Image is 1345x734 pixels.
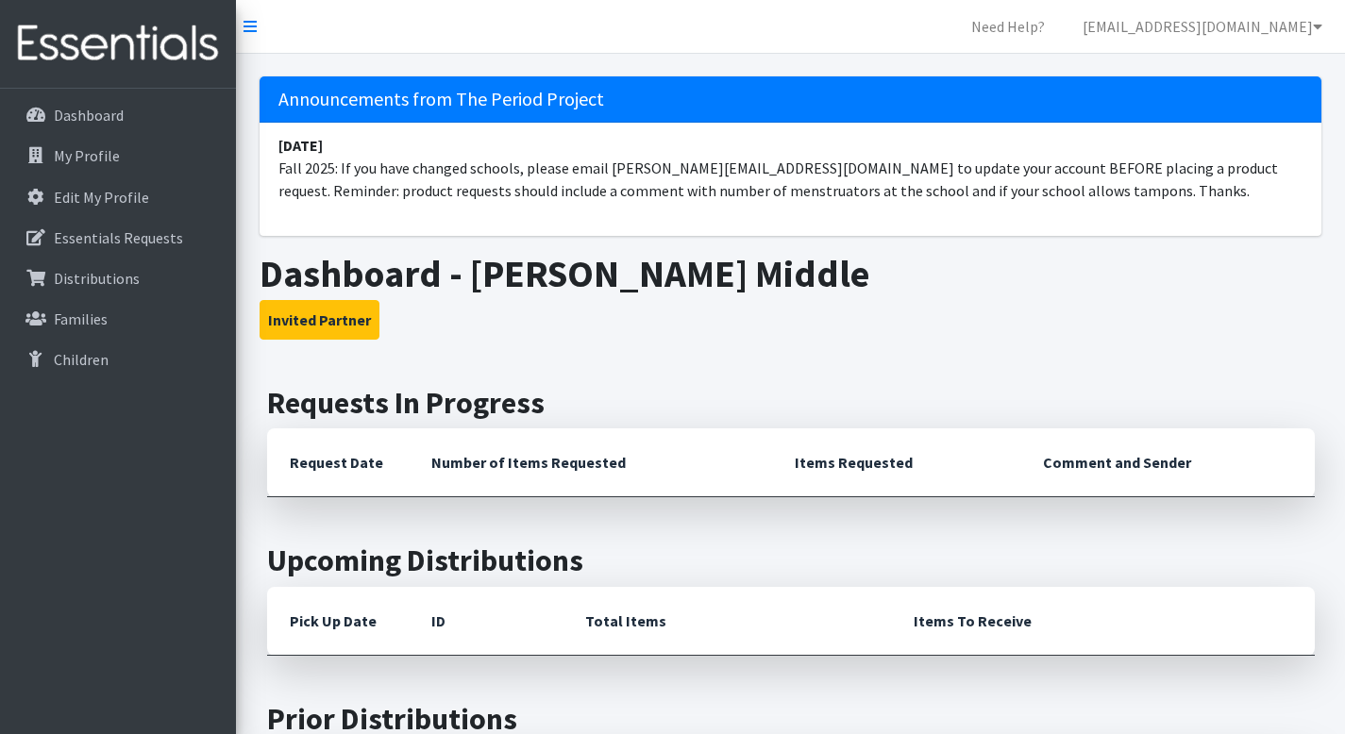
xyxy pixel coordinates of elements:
th: Items Requested [772,428,1020,497]
th: Total Items [563,587,891,656]
h1: Dashboard - [PERSON_NAME] Middle [260,251,1321,296]
p: Children [54,350,109,369]
h2: Upcoming Distributions [267,542,1315,578]
p: Families [54,309,108,328]
a: Essentials Requests [8,219,228,257]
p: Dashboard [54,106,124,125]
li: Fall 2025: If you have changed schools, please email [PERSON_NAME][EMAIL_ADDRESS][DOMAIN_NAME] to... [260,123,1321,213]
th: Number of Items Requested [409,428,773,497]
p: Edit My Profile [54,188,149,207]
a: Edit My Profile [8,178,228,216]
a: Children [8,341,228,378]
a: Distributions [8,259,228,297]
th: Items To Receive [891,587,1315,656]
p: Distributions [54,269,140,288]
th: Comment and Sender [1020,428,1314,497]
strong: [DATE] [278,136,323,155]
h5: Announcements from The Period Project [260,76,1321,123]
a: Need Help? [956,8,1060,45]
a: Dashboard [8,96,228,134]
a: My Profile [8,137,228,175]
h2: Requests In Progress [267,385,1315,421]
a: Families [8,300,228,338]
p: Essentials Requests [54,228,183,247]
a: [EMAIL_ADDRESS][DOMAIN_NAME] [1068,8,1337,45]
th: ID [409,587,563,656]
p: My Profile [54,146,120,165]
button: Invited Partner [260,300,379,340]
img: HumanEssentials [8,12,228,75]
th: Request Date [267,428,409,497]
th: Pick Up Date [267,587,409,656]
